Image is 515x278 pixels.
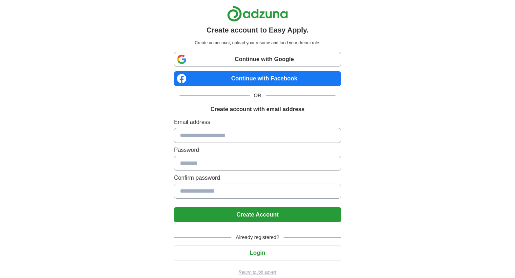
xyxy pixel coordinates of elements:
[174,269,341,275] a: Return to job advert
[231,234,283,241] span: Already registered?
[174,52,341,67] a: Continue with Google
[174,207,341,222] button: Create Account
[210,105,304,114] h1: Create account with email address
[174,71,341,86] a: Continue with Facebook
[227,6,288,22] img: Adzuna logo
[174,174,341,182] label: Confirm password
[250,92,266,99] span: OR
[174,250,341,256] a: Login
[174,146,341,154] label: Password
[174,118,341,126] label: Email address
[206,25,309,35] h1: Create account to Easy Apply.
[175,40,339,46] p: Create an account, upload your resume and land your dream role.
[174,245,341,260] button: Login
